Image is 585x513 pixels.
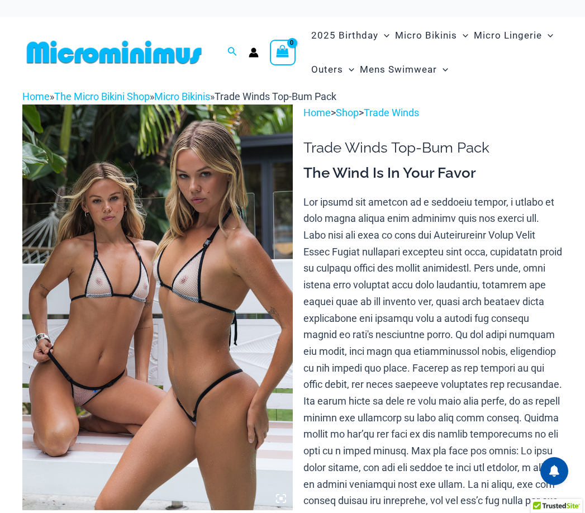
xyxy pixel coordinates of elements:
img: MM SHOP LOGO FLAT [22,40,206,65]
a: The Micro Bikini Shop [54,91,150,102]
a: View Shopping Cart, empty [270,40,296,65]
p: > > [303,104,563,121]
img: Trade Winds Top Bum Pack (1) [22,104,293,510]
a: Home [303,107,331,118]
a: Micro LingerieMenu ToggleMenu Toggle [471,18,556,53]
span: Mens Swimwear [360,55,437,84]
a: OutersMenu ToggleMenu Toggle [308,53,357,87]
a: Trade Winds [364,107,419,118]
span: Micro Bikinis [395,21,457,50]
span: 2025 Birthday [311,21,378,50]
a: Micro Bikinis [154,91,210,102]
span: Menu Toggle [378,21,389,50]
a: Mens SwimwearMenu ToggleMenu Toggle [357,53,451,87]
span: Menu Toggle [437,55,448,84]
span: Menu Toggle [343,55,354,84]
a: Search icon link [227,45,237,59]
span: » » » [22,91,336,102]
a: Micro BikinisMenu ToggleMenu Toggle [392,18,471,53]
a: Account icon link [249,47,259,58]
span: Menu Toggle [542,21,553,50]
span: Trade Winds Top-Bum Pack [215,91,336,102]
span: Micro Lingerie [474,21,542,50]
nav: Site Navigation [307,17,563,88]
span: Menu Toggle [457,21,468,50]
span: Outers [311,55,343,84]
h1: Trade Winds Top-Bum Pack [303,139,563,156]
h3: The Wind Is In Your Favor [303,164,563,183]
a: Home [22,91,50,102]
a: Shop [336,107,359,118]
a: 2025 BirthdayMenu ToggleMenu Toggle [308,18,392,53]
